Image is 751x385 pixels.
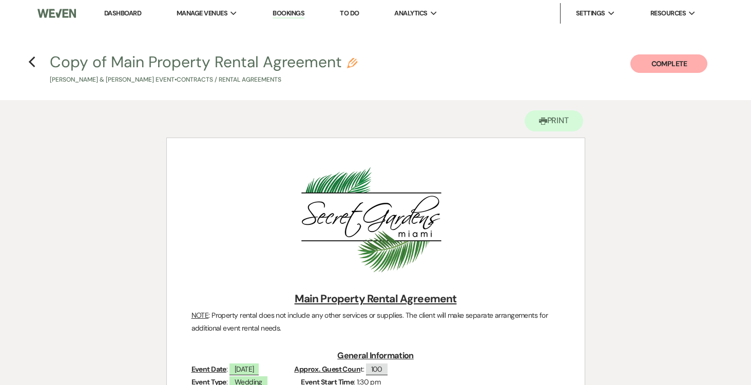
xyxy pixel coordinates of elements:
[272,164,477,277] img: Screenshot 2025-01-17 at 1.12.54 PM.png
[37,3,76,24] img: Weven Logo
[295,292,457,306] u: Main Property Rental Agreement
[630,54,707,73] button: Complete
[229,363,259,375] span: [DATE]
[191,311,209,320] u: NOTE
[394,8,427,18] span: Analytics
[525,110,584,131] button: Print
[104,9,141,17] a: Dashboard
[576,8,605,18] span: Settings
[650,8,686,18] span: Resources
[337,350,414,361] u: General Information
[191,364,226,374] u: Event Date
[294,364,360,374] u: Approx. Guest Coun
[191,309,560,335] p: : Property rental does not include any other services or supplies. The client will make separate ...
[366,363,388,375] span: 100
[50,54,357,85] button: Copy of Main Property Rental Agreement[PERSON_NAME] & [PERSON_NAME] Event•Contracts / Rental Agre...
[340,9,359,17] a: To Do
[50,75,357,85] p: [PERSON_NAME] & [PERSON_NAME] Event • Contracts / Rental Agreements
[273,9,304,18] a: Bookings
[177,8,227,18] span: Manage Venues
[191,363,560,376] p: : t:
